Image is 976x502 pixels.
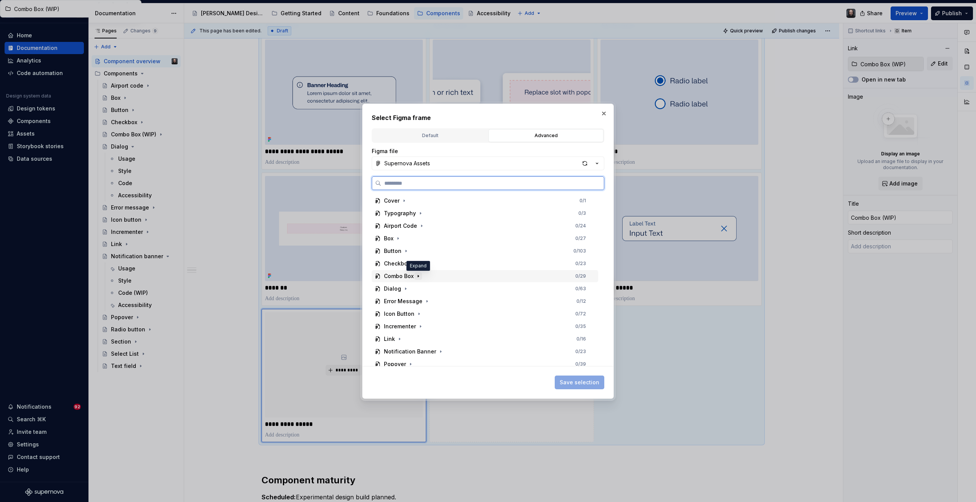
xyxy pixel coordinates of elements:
div: Button [384,247,401,255]
h2: Select Figma frame [372,113,604,122]
div: Popover [384,360,406,368]
div: Checkbox [384,260,410,267]
div: 0 / 103 [573,248,586,254]
div: Error Message [384,297,422,305]
div: 0 / 24 [575,223,586,229]
div: 0 / 16 [576,336,586,342]
button: Supernova Assets [372,157,604,170]
div: 0 / 29 [575,273,586,279]
div: 0 / 3 [578,210,586,216]
div: Expand [406,261,430,271]
div: Icon Button [384,310,414,318]
div: 0 / 72 [575,311,586,317]
div: 0 / 35 [575,323,586,329]
div: Combo Box [384,272,414,280]
div: Airport Code [384,222,417,230]
div: Default [375,132,485,139]
div: Incrementer [384,323,416,330]
div: 0 / 23 [575,349,586,355]
div: 0 / 23 [575,261,586,267]
div: Notification Banner [384,348,436,355]
div: Dialog [384,285,401,293]
div: 0 / 27 [575,235,586,241]
div: Cover [384,197,400,205]
div: 0 / 39 [575,361,586,367]
div: Typography [384,209,416,217]
div: 0 / 63 [575,286,586,292]
div: 0 / 12 [576,298,586,304]
label: Figma file [372,147,398,155]
div: Advanced [491,132,601,139]
div: Link [384,335,395,343]
div: 0 / 1 [579,198,586,204]
div: Supernova Assets [384,160,430,167]
div: Box [384,235,393,242]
